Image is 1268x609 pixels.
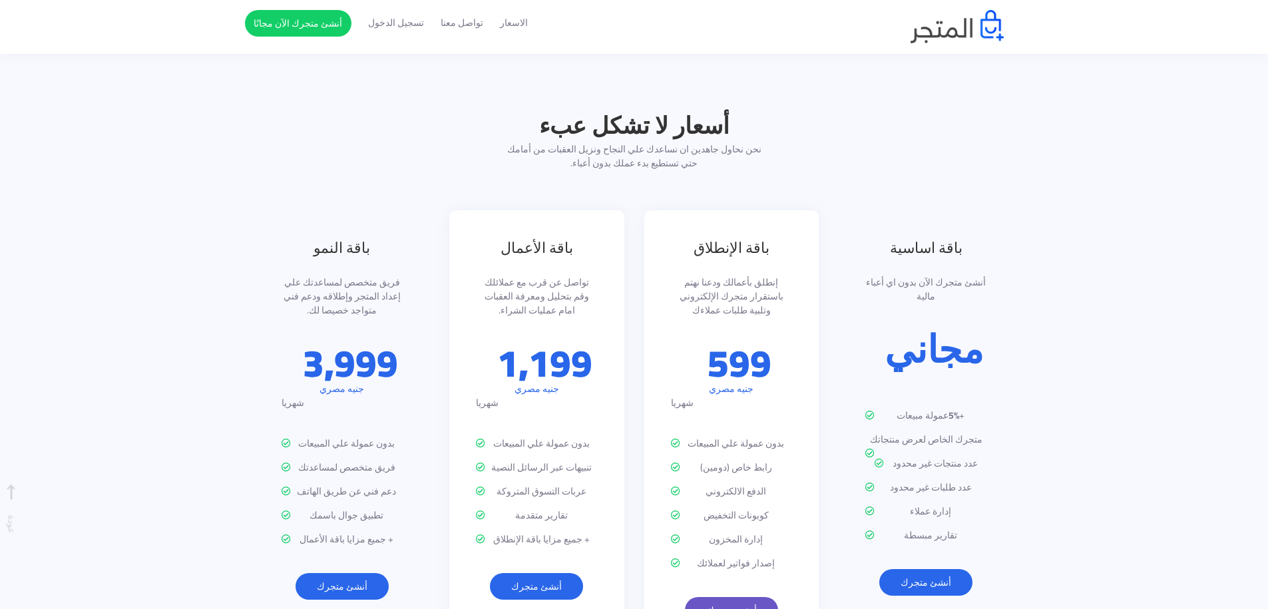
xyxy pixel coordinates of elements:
p: 1,199 [497,344,592,382]
p: فريق متخصص لمساعدتك علي إعداد المتجر وإطلاقه ودعم فني متواجد خصيصا لك. [282,276,403,317]
strong: 5% [949,407,959,424]
h3: باقة الإنطلاق [671,237,793,259]
a: أنشئ متجرك [879,569,972,596]
p: 599 [708,344,771,382]
p: عربات التسوق المتروكة [476,485,598,499]
p: عدد طلبات غير محدود [865,481,987,495]
p: تواصل عن قرب مع عملائلك وقم بتحليل ومعرفة العقبات امام عمليات الشراء. [476,276,598,317]
div: شهريا [671,396,793,410]
p: إنطلق بأعمالك ودعنا نهتم باستقرار متجرك الإلكتروني وتلبية طلبات عملاءك [671,276,793,317]
p: الدفع الالكتروني [671,485,793,499]
p: + جميع مزايا باقة الأعمال [282,532,403,546]
p: فريق متخصص لمساعدتك [282,461,403,475]
a: الاسعار [500,16,528,30]
p: تنبيهات عبر الرسائل النصية [476,461,598,475]
p: بدون عمولة علي المبيعات [671,437,793,451]
p: بدون عمولة علي المبيعات [282,437,403,451]
a: تواصل معنا [441,16,483,30]
div: شهريا [476,396,598,410]
p: بدون عمولة علي المبيعات [476,437,598,451]
p: كوبونات التخفيض [671,508,793,522]
p: دعم فني عن طريق الهاتف [282,485,403,499]
p: متجرك الخاص لعرض منتجاتك [865,433,987,447]
p: 3,999 [303,344,398,382]
p: تقارير مبسطة [865,528,987,542]
a: أنشئ متجرك [296,573,389,600]
p: رابط خاص (دومين) [671,461,793,475]
p: إدارة المخزون [671,532,793,546]
p: + عمولة مبيعات [865,409,987,423]
span: عودة [3,485,21,534]
a: تسجيل الدخول [368,16,424,30]
p: عدد منتجات غير محدود [865,457,987,471]
p: مجاني [885,330,984,368]
p: تقارير متقدمة [476,508,598,522]
p: + جميع مزايا باقة الإنطلاق [476,532,598,546]
p: أنشئ متجرك الآن بدون اي أعباء مالية [865,276,987,304]
h3: باقة اساسية [865,237,987,259]
img: logo [911,10,1004,43]
div: شهريا [282,396,403,410]
h3: باقة الأعمال [476,237,598,259]
h3: باقة النمو [282,237,403,259]
a: أنشئ متجرك [490,573,583,600]
p: إصدار فواتير لعملائك [671,556,793,570]
p: تطبيق جوال باسمك [282,508,403,522]
div: نحن نحاول جاهدين ان نساعدك علي النجاح ونزيل العقبات من أمامك حتي تستطيع بدء عملك بدون أعباء. [501,142,767,170]
h2: أسعار لا تشكل عبء [501,108,767,143]
a: أنشئ متجرك الآن مجانًا [245,10,351,37]
p: إدارة عملاء [865,505,987,518]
